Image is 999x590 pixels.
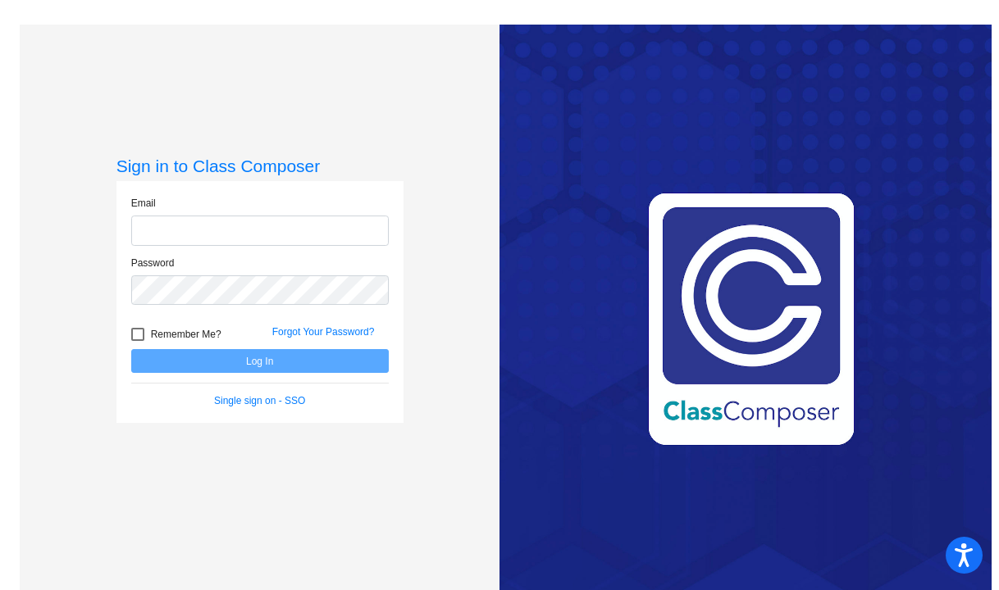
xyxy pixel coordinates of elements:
a: Forgot Your Password? [272,326,375,338]
label: Password [131,256,175,270]
button: Log In [131,349,389,373]
a: Single sign on - SSO [214,395,305,406]
span: Remember Me? [151,324,221,344]
h3: Sign in to Class Composer [116,156,404,176]
label: Email [131,196,156,211]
